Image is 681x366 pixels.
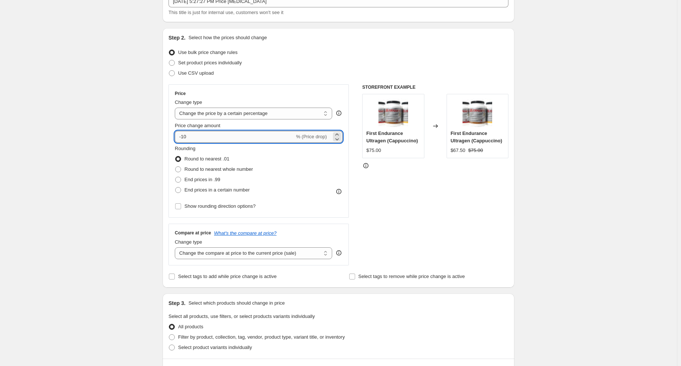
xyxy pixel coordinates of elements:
span: Change type [175,99,202,105]
span: End prices in .99 [184,177,220,182]
h2: Step 3. [168,299,186,307]
span: Round to nearest whole number [184,166,253,172]
strike: $75.00 [468,147,483,154]
span: Show rounding direction options? [184,203,256,209]
p: Select how the prices should change [188,34,267,41]
div: $75.00 [366,147,381,154]
div: help [335,109,343,117]
h3: Compare at price [175,230,211,236]
span: This title is just for internal use, customers won't see it [168,10,283,15]
span: Rounding [175,146,196,151]
div: help [335,249,343,257]
span: Round to nearest .01 [184,156,229,162]
span: % (Price drop) [296,134,327,139]
span: Select tags to remove while price change is active [358,274,465,279]
span: Use CSV upload [178,70,214,76]
img: df486636bad0b99ffe53ad869f8f73d7_80x.jpg [378,98,408,128]
span: Filter by product, collection, tag, vendor, product type, variant title, or inventory [178,334,345,340]
span: Select tags to add while price change is active [178,274,277,279]
span: Price change amount [175,123,220,128]
span: Select product variants individually [178,345,252,350]
span: Set product prices individually [178,60,242,65]
h2: Step 2. [168,34,186,41]
span: First Endurance Ultragen (Cappuccino) [366,131,418,143]
span: All products [178,324,203,329]
div: $67.50 [451,147,465,154]
span: Select all products, use filters, or select products variants individually [168,314,315,319]
span: First Endurance Ultragen (Cappuccino) [451,131,502,143]
span: Use bulk price change rules [178,50,237,55]
h6: STOREFRONT EXAMPLE [362,84,508,90]
img: df486636bad0b99ffe53ad869f8f73d7_80x.jpg [463,98,492,128]
h3: Price [175,91,186,96]
p: Select which products should change in price [188,299,285,307]
input: -15 [175,131,294,143]
span: End prices in a certain number [184,187,250,193]
button: What's the compare at price? [214,230,277,236]
span: Change type [175,239,202,245]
